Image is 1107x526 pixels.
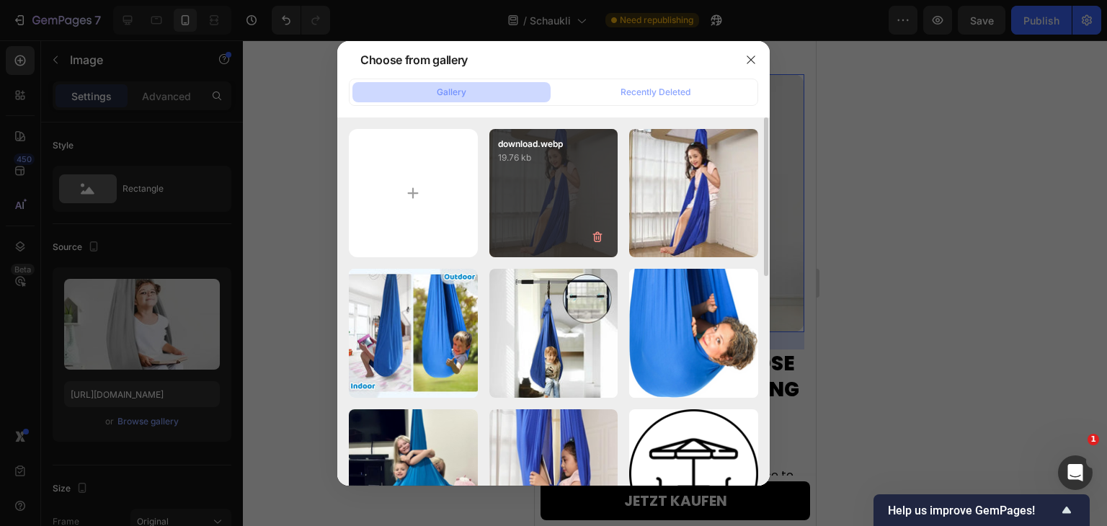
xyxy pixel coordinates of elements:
[888,504,1058,517] span: Help us improve GemPages!
[437,86,466,99] div: Gallery
[89,450,192,471] p: JETZT KAUFEN
[498,138,610,151] p: download.webp
[360,51,468,68] div: Choose from gallery
[489,269,618,398] img: image
[12,405,69,463] img: gempages_583902466479751911-39a54a13-5e85-4515-8347-2fbb5fc66d88.webp
[76,409,268,478] p: Helps children release daily tension, offering a safe space to calm emotions and reduce overall s...
[629,129,758,258] img: image
[888,502,1075,519] button: Show survey - Help us improve GemPages!
[1058,455,1093,490] iframe: Intercom live chat
[12,309,270,365] h2: Why Parents Choose the Schauklü™ Swing
[352,82,551,102] button: Gallery
[12,34,270,292] img: gempages_583902466479751911-edd9bae1-c5a5-4150-accc-353eda214773.webp
[349,269,478,398] img: image
[6,441,275,480] a: JETZT KAUFEN
[1088,434,1099,445] span: 1
[75,388,270,406] h2: Stress Relief
[629,269,758,398] img: image
[498,151,610,165] p: 19.76 kb
[30,14,61,27] div: Image
[556,82,755,102] button: Recently Deleted
[621,86,690,99] div: Recently Deleted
